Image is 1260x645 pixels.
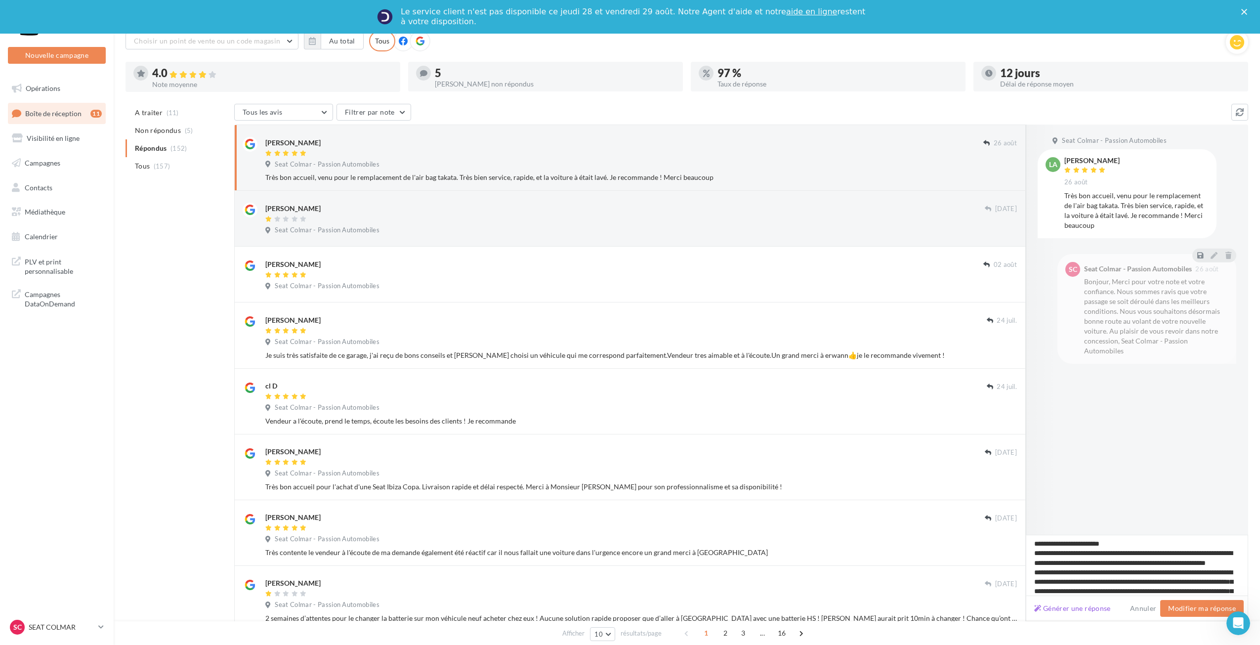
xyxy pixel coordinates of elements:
span: Seat Colmar - Passion Automobiles [275,535,379,544]
button: Filtrer par note [336,104,411,121]
button: Nouvelle campagne [8,47,106,64]
span: Seat Colmar - Passion Automobiles [275,469,379,478]
span: (5) [185,127,193,134]
div: Je suis très satisfaite de ce garage, j'ai reçu de bons conseils et [PERSON_NAME] choisi un véhic... [265,350,1017,360]
div: 4.0 [152,68,392,79]
span: Seat Colmar - Passion Automobiles [275,601,379,609]
div: 11 [90,110,102,118]
button: Annuler [1126,602,1160,614]
div: cl D [265,381,277,391]
span: Calendrier [25,232,58,241]
span: PLV et print personnalisable [25,255,102,276]
button: Au total [304,33,364,49]
span: résultats/page [621,629,662,638]
span: Afficher [562,629,585,638]
button: Tous les avis [234,104,333,121]
button: Générer une réponse [1030,602,1115,614]
button: Modifier ma réponse [1160,600,1244,617]
span: 26 août [1195,266,1218,272]
span: 10 [594,630,603,638]
span: [DATE] [995,448,1017,457]
span: A traiter [135,108,163,118]
span: Non répondus [135,126,181,135]
span: Tous [135,161,150,171]
button: Choisir un point de vente ou un code magasin [126,33,298,49]
span: SC [13,622,22,632]
div: Seat Colmar - Passion Automobiles [1084,265,1192,272]
a: Campagnes DataOnDemand [6,284,108,313]
div: [PERSON_NAME] non répondus [435,81,675,87]
span: Médiathèque [25,208,65,216]
span: 24 juil. [997,316,1017,325]
span: ... [755,625,770,641]
div: Tous [369,31,395,51]
a: SC SEAT COLMAR [8,618,106,637]
div: Vendeur a l'écoute, prend le temps, écoute les besoins des clients ! Je recommande [265,416,1017,426]
div: [PERSON_NAME] [1064,157,1120,164]
span: Seat Colmar - Passion Automobiles [275,403,379,412]
div: [PERSON_NAME] [265,447,321,457]
div: 2 semaines d’attentes pour le changer la batterie sur mon véhicule neuf acheter chez eux ! Aucune... [265,613,1017,623]
div: 12 jours [1000,68,1240,79]
button: 10 [590,627,615,641]
div: [PERSON_NAME] [265,578,321,588]
div: Fermer [1241,9,1251,15]
div: Très bon accueil, venu pour le remplacement de l'air bag takata. Très bien service, rapide, et la... [265,172,1017,182]
span: Choisir un point de vente ou un code magasin [134,37,280,45]
div: Très contente le vendeur à l'écoute de ma demande également été réactif car il nous fallait une v... [265,548,1017,558]
a: PLV et print personnalisable [6,251,108,280]
a: Visibilité en ligne [6,128,108,149]
div: [PERSON_NAME] [265,315,321,325]
a: Médiathèque [6,202,108,222]
span: 26 août [1064,178,1088,187]
span: [DATE] [995,205,1017,214]
span: 3 [735,625,751,641]
div: Le service client n'est pas disponible ce jeudi 28 et vendredi 29 août. Notre Agent d'aide et not... [401,7,867,27]
div: [PERSON_NAME] [265,513,321,522]
a: aide en ligne [786,7,837,16]
span: Seat Colmar - Passion Automobiles [275,338,379,346]
span: 02 août [994,260,1017,269]
div: Très bon accueil pour l'achat d'une Seat Ibiza Copa. Livraison rapide et délai respecté. Merci à ... [265,482,1017,492]
div: Très bon accueil, venu pour le remplacement de l'air bag takata. Très bien service, rapide, et la... [1064,191,1209,230]
button: Au total [321,33,364,49]
p: SEAT COLMAR [29,622,94,632]
span: Contacts [25,183,52,191]
span: 24 juil. [997,383,1017,391]
a: Boîte de réception11 [6,103,108,124]
span: [DATE] [995,514,1017,523]
span: la [1049,160,1057,170]
span: Tous les avis [243,108,283,116]
a: Campagnes [6,153,108,173]
span: SC [1069,264,1077,274]
span: Seat Colmar - Passion Automobiles [275,226,379,235]
span: Visibilité en ligne [27,134,80,142]
div: [PERSON_NAME] [265,204,321,214]
a: Opérations [6,78,108,99]
div: [PERSON_NAME] [265,138,321,148]
span: 2 [717,625,733,641]
span: (11) [167,109,179,117]
span: (157) [154,162,170,170]
div: Taux de réponse [717,81,958,87]
span: Campagnes [25,159,60,167]
span: Seat Colmar - Passion Automobiles [275,282,379,291]
div: Bonjour, Merci pour votre note et votre confiance. Nous sommes ravis que votre passage se soit dé... [1084,277,1228,356]
div: Délai de réponse moyen [1000,81,1240,87]
div: 5 [435,68,675,79]
span: 26 août [994,139,1017,148]
iframe: Intercom live chat [1226,611,1250,635]
span: 1 [698,625,714,641]
span: Seat Colmar - Passion Automobiles [275,160,379,169]
img: Profile image for Service-Client [377,9,393,25]
span: [DATE] [995,580,1017,589]
span: Campagnes DataOnDemand [25,288,102,309]
a: Contacts [6,177,108,198]
span: Opérations [26,84,60,92]
div: Note moyenne [152,81,392,88]
span: Boîte de réception [25,109,82,117]
div: 97 % [717,68,958,79]
span: 16 [774,625,790,641]
div: [PERSON_NAME] [265,259,321,269]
